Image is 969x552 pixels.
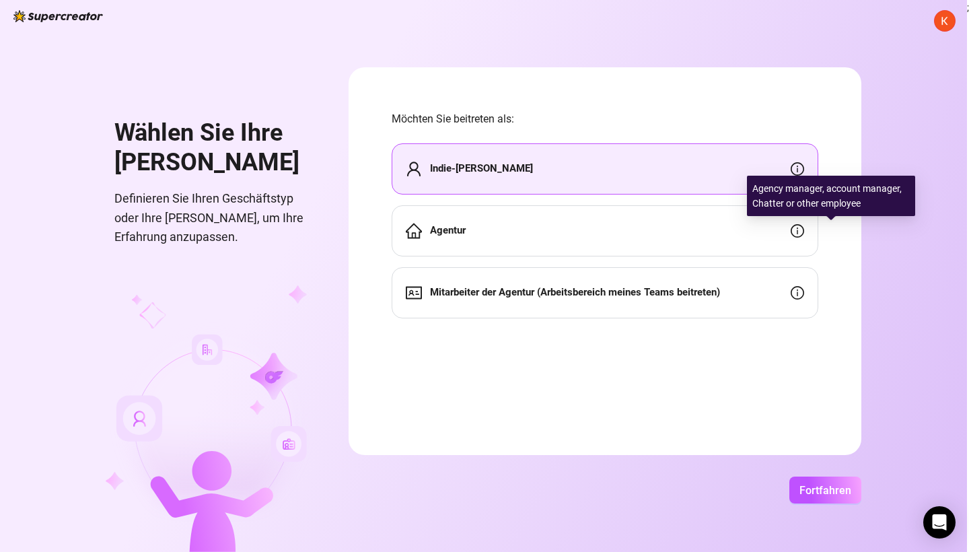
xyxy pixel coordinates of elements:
[799,484,851,497] span: Fortfahren
[114,118,316,177] h1: Wählen Sie Ihre [PERSON_NAME]
[747,176,915,216] div: Agency manager, account manager, Chatter or other employee
[430,162,533,174] strong: Indie-[PERSON_NAME]
[791,162,804,176] span: Info-Kreis
[791,224,804,238] span: Info-Kreis
[923,506,956,539] div: Intercom Messenger öffnen
[392,110,818,127] span: Möchten Sie beitreten als:
[406,161,422,177] span: Benutzer
[406,285,422,301] span: Personalausweis
[406,223,422,239] span: Start
[430,224,466,236] strong: Agentur
[430,286,720,298] strong: Mitarbeiter der Agentur (Arbeitsbereich meines Teams beitreten)
[789,477,861,504] button: Fortfahren
[13,10,103,22] img: Logo
[935,11,955,31] img: ACg8ocJpW84DAH27eoK1_9asEeHRiLU8cctoABhrzA6djolzUP9OBA=s96-c
[114,189,316,246] span: Definieren Sie Ihren Geschäftstyp oder Ihre [PERSON_NAME], um Ihre Erfahrung anzupassen.
[791,286,804,300] span: Info-Kreis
